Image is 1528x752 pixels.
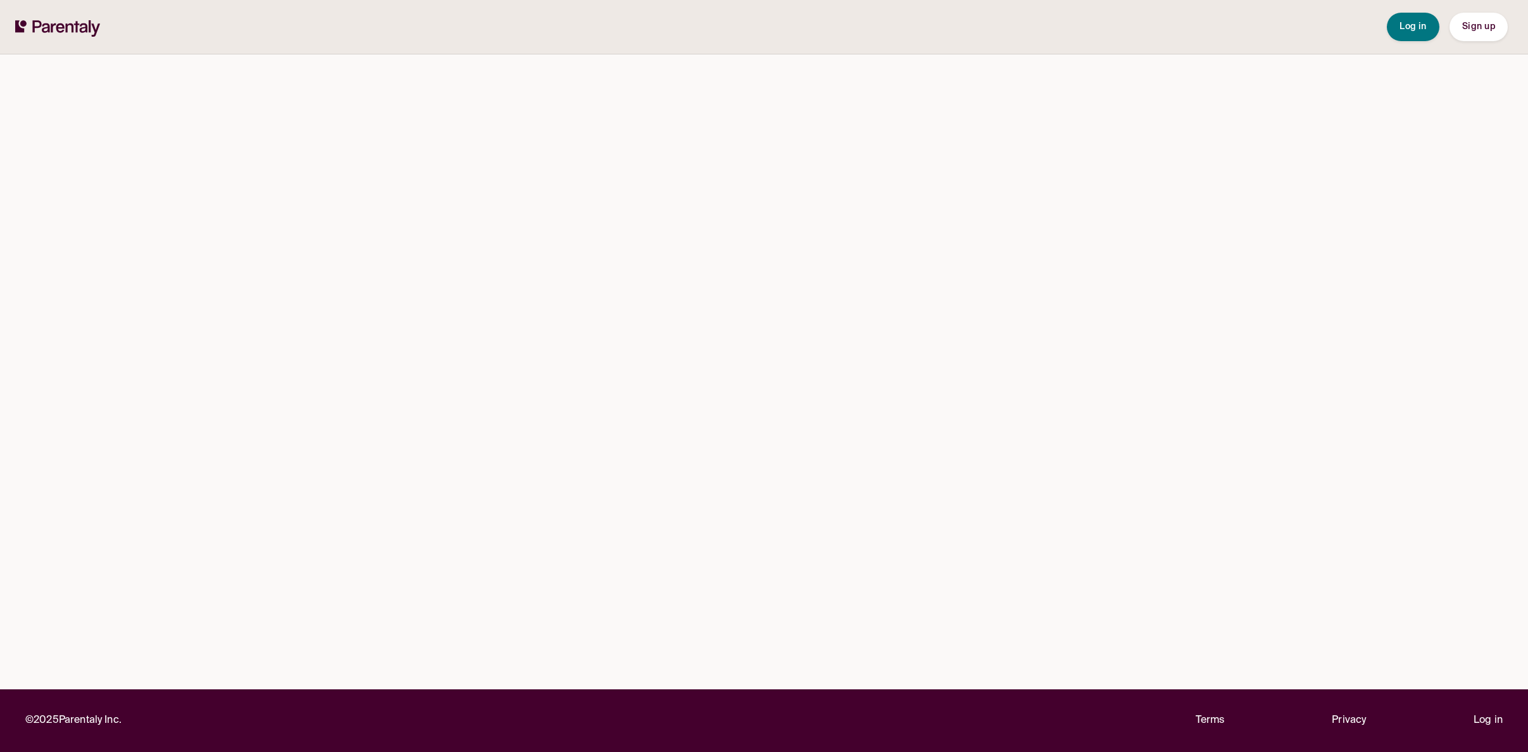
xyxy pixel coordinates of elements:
button: Sign up [1450,13,1508,41]
a: Log in [1474,712,1503,729]
a: Privacy [1332,712,1366,729]
span: Sign up [1462,22,1495,31]
span: Log in [1400,22,1427,31]
p: © 2025 Parentaly Inc. [25,712,122,729]
a: Terms [1196,712,1225,729]
button: Log in [1387,13,1439,41]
